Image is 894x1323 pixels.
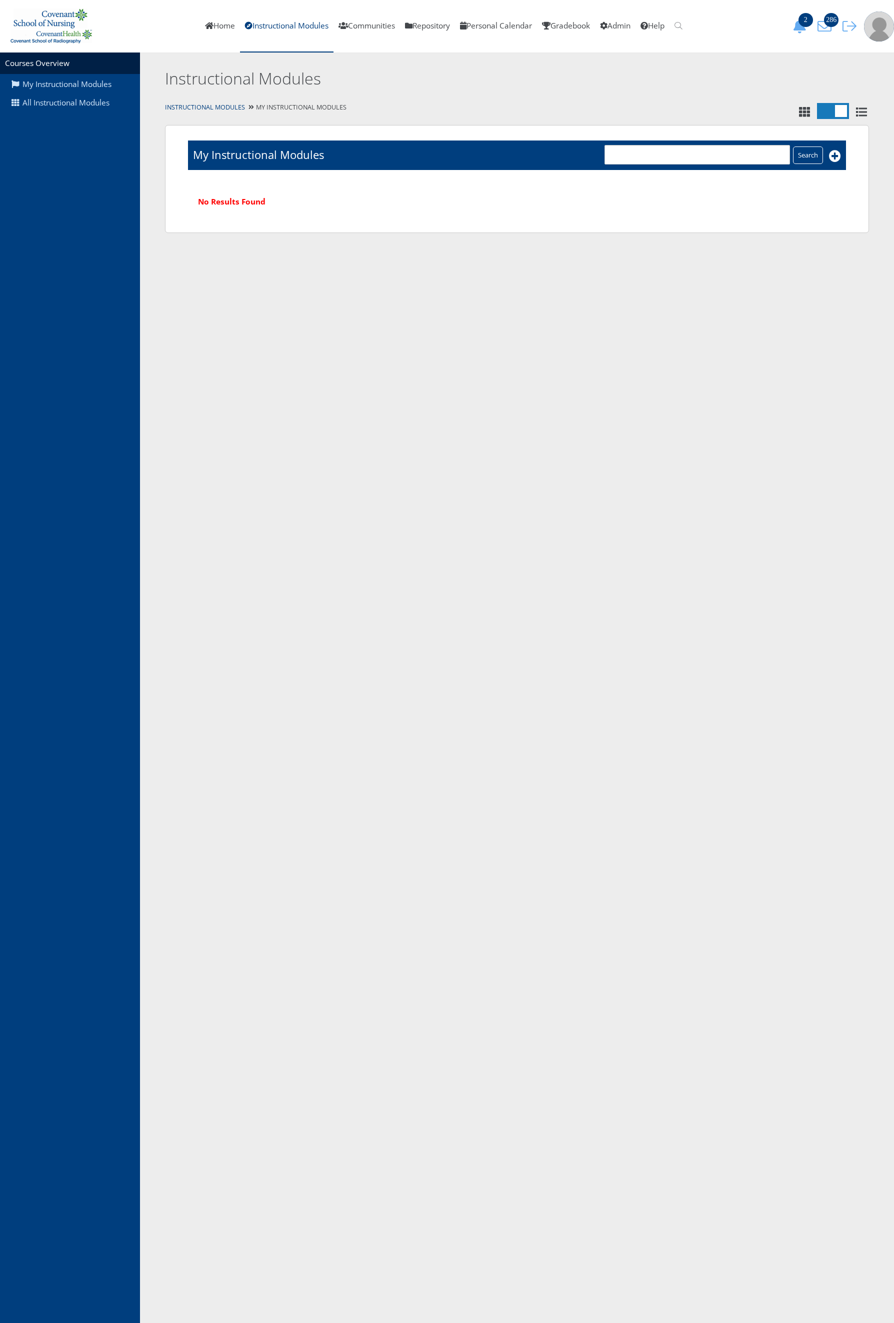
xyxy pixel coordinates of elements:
[140,100,894,115] div: My Instructional Modules
[854,106,869,117] i: List
[824,13,838,27] span: 286
[165,103,245,111] a: Instructional Modules
[798,13,813,27] span: 2
[789,19,814,33] button: 2
[829,150,841,162] i: Add New
[814,19,839,33] button: 286
[864,11,894,41] img: user-profile-default-picture.png
[789,20,814,31] a: 2
[193,147,324,162] h1: My Instructional Modules
[793,146,823,164] input: Search
[797,106,812,117] i: Tile
[188,186,846,217] div: No Results Found
[814,20,839,31] a: 286
[5,58,69,68] a: Courses Overview
[165,67,712,90] h2: Instructional Modules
